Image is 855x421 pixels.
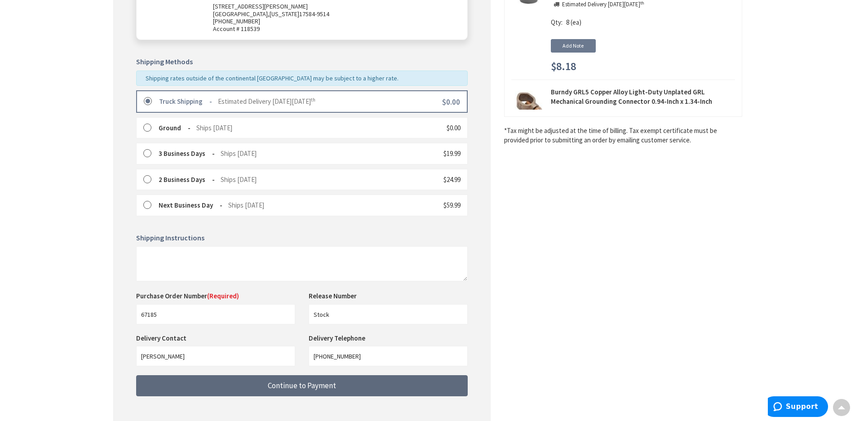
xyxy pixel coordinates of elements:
[443,175,461,184] span: $24.99
[566,18,569,27] span: 8
[221,149,257,158] span: Ships [DATE]
[213,2,308,10] span: [STREET_ADDRESS][PERSON_NAME]
[159,175,215,184] strong: 2 Business Days
[159,149,215,158] strong: 3 Business Days
[213,17,260,25] span: [PHONE_NUMBER]
[447,124,461,132] span: $0.00
[221,175,257,184] span: Ships [DATE]
[551,87,735,106] strong: Burndy GRL5 Copper Alloy Light-Duty Unplated GRL Mechanical Grounding Connector 0.94-Inch x 1.34-...
[551,61,576,72] span: $8.18
[768,396,828,419] iframe: Opens a widget where you can find more information
[442,97,460,107] span: $0.00
[159,201,222,209] strong: Next Business Day
[228,201,264,209] span: Ships [DATE]
[136,58,468,66] h5: Shipping Methods
[213,25,452,33] span: Account # 118539
[136,304,295,324] input: Purchase Order Number
[571,18,581,27] span: (ea)
[309,334,368,342] label: Delivery Telephone
[136,233,204,242] span: Shipping Instructions
[443,201,461,209] span: $59.99
[159,124,190,132] strong: Ground
[146,74,399,82] span: Shipping rates outside of the continental [GEOGRAPHIC_DATA] may be subject to a higher rate.
[504,126,742,145] : *Tax might be adjusted at the time of billing. Tax exempt certificate must be provided prior to s...
[136,375,468,396] button: Continue to Payment
[268,381,336,390] span: Continue to Payment
[159,97,212,106] strong: Truck Shipping
[270,10,299,18] span: [US_STATE]
[213,10,270,18] span: [GEOGRAPHIC_DATA],
[551,18,561,27] span: Qty
[562,0,644,9] p: Estimated Delivery [DATE][DATE]
[443,149,461,158] span: $19.99
[207,292,239,300] span: (Required)
[136,334,189,342] label: Delivery Contact
[311,97,315,103] sup: th
[196,124,232,132] span: Ships [DATE]
[515,91,543,119] img: Burndy GRL5 Copper Alloy Light-Duty Unplated GRL Mechanical Grounding Connector 0.94-Inch x 1.34-...
[218,97,315,106] span: Estimated Delivery [DATE][DATE]
[136,291,239,301] label: Purchase Order Number
[299,10,329,18] span: 17584-9514
[309,291,357,301] label: Release Number
[309,304,468,324] input: Release Number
